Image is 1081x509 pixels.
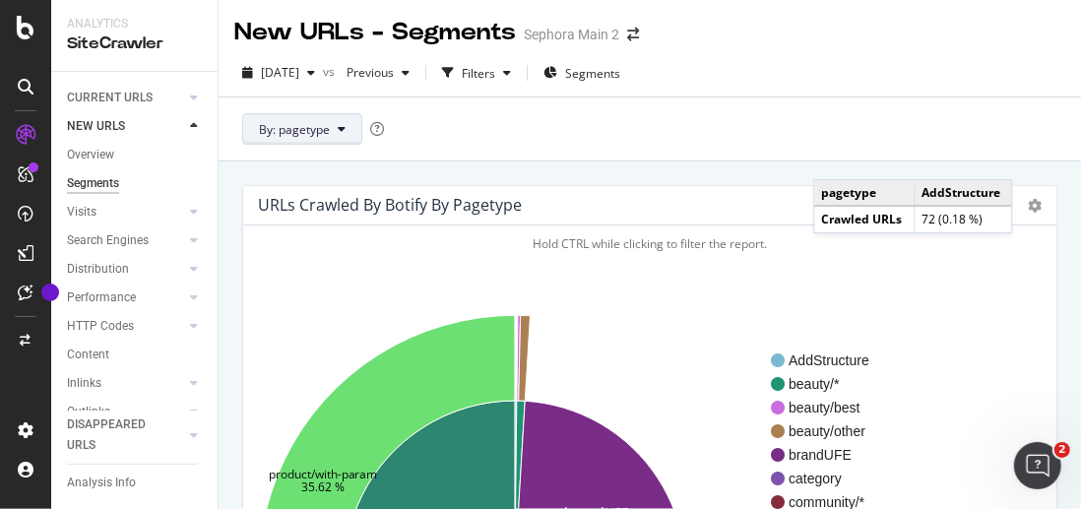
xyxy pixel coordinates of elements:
[67,473,136,493] div: Analysis Info
[67,230,149,251] div: Search Engines
[67,116,184,137] a: NEW URLS
[67,202,184,223] a: Visits
[67,345,204,365] a: Content
[565,65,620,82] span: Segments
[1054,442,1070,458] span: 2
[67,414,184,456] a: DISAPPEARED URLS
[67,414,166,456] div: DISAPPEARED URLS
[41,284,59,301] div: Tooltip anchor
[339,57,417,89] button: Previous
[814,180,914,206] td: pagetype
[533,235,767,252] span: Hold CTRL while clicking to filter the report.
[67,373,184,394] a: Inlinks
[259,121,330,138] span: By: pagetype
[67,287,136,308] div: Performance
[462,65,495,82] div: Filters
[67,16,202,32] div: Analytics
[67,230,184,251] a: Search Engines
[301,478,345,495] text: 35.62 %
[67,116,125,137] div: NEW URLS
[914,180,1011,206] td: AddStructure
[269,466,378,482] text: product/with-param
[67,316,184,337] a: HTTP Codes
[789,374,984,394] span: beauty/*
[67,345,109,365] div: Content
[789,469,984,488] span: category
[67,32,202,55] div: SiteCrawler
[789,398,984,417] span: beauty/best
[67,88,184,108] a: CURRENT URLS
[1028,199,1042,213] i: Options
[261,64,299,81] span: 2025 Sep. 18th
[789,421,984,441] span: beauty/other
[67,473,204,493] a: Analysis Info
[67,402,184,422] a: Outlinks
[67,259,184,280] a: Distribution
[814,207,914,232] td: Crawled URLs
[67,402,110,422] div: Outlinks
[242,113,362,145] button: By: pagetype
[789,350,984,370] span: AddStructure
[1014,442,1061,489] iframe: Intercom live chat
[67,316,134,337] div: HTTP Codes
[67,88,153,108] div: CURRENT URLS
[258,192,522,219] h4: URLs Crawled By Botify By pagetype
[67,145,204,165] a: Overview
[914,207,1011,232] td: 72 (0.18 %)
[67,173,204,194] a: Segments
[67,373,101,394] div: Inlinks
[323,63,339,80] span: vs
[434,57,519,89] button: Filters
[524,25,619,44] div: Sephora Main 2
[67,145,114,165] div: Overview
[67,202,96,223] div: Visits
[627,28,639,41] div: arrow-right-arrow-left
[234,16,516,49] div: New URLs - Segments
[67,173,119,194] div: Segments
[339,64,394,81] span: Previous
[67,259,129,280] div: Distribution
[234,57,323,89] button: [DATE]
[789,445,984,465] span: brandUFE
[536,57,628,89] button: Segments
[67,287,184,308] a: Performance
